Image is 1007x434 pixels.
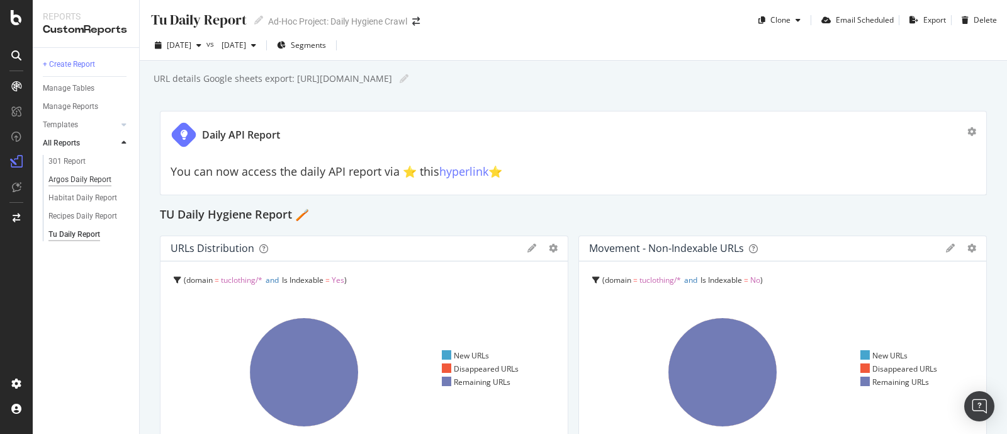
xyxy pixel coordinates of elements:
span: vs [206,38,217,49]
span: 2025 Oct. 2nd [167,40,191,50]
span: No [750,275,760,285]
button: [DATE] [150,35,206,55]
button: Clone [753,10,806,30]
div: Remaining URLs [442,377,511,387]
a: Recipes Daily Report [48,210,130,223]
div: Templates [43,118,78,132]
div: Export [923,14,946,25]
div: gear [967,244,976,253]
i: Edit report name [400,74,408,83]
a: Tu Daily Report [48,228,130,241]
a: 301 Report [48,155,130,168]
a: All Reports [43,137,118,150]
span: Segments [291,40,326,50]
div: Remaining URLs [860,377,930,387]
span: = [325,275,330,285]
div: arrow-right-arrow-left [412,17,420,26]
div: Recipes Daily Report [48,210,117,223]
a: Templates [43,118,118,132]
div: Disappeared URLs [860,363,938,374]
button: Delete [957,10,997,30]
div: All Reports [43,137,80,150]
a: Manage Tables [43,82,130,95]
a: + Create Report [43,58,130,71]
div: gear [967,127,976,136]
div: Daily API ReportYou can now access the daily API report via ⭐️ thishyperlink⭐️ [160,111,987,195]
div: Daily API Report [202,128,280,142]
button: Segments [272,35,331,55]
div: New URLs [442,350,490,361]
a: hyperlink [439,164,488,179]
span: domain [186,275,213,285]
h2: You can now access the daily API report via ⭐️ this ⭐️ [171,166,976,178]
a: Argos Daily Report [48,173,130,186]
h2: TU Daily Hygiene Report 🪥 [160,205,309,226]
div: Delete [974,14,997,25]
span: tuclothing/* [221,275,262,285]
div: Disappeared URLs [442,363,519,374]
div: Habitat Daily Report [48,191,117,205]
a: Manage Reports [43,100,130,113]
div: Argos Daily Report [48,173,111,186]
span: = [744,275,748,285]
div: Clone [770,14,790,25]
div: CustomReports [43,23,129,37]
button: [DATE] [217,35,261,55]
button: Export [904,10,946,30]
span: and [266,275,279,285]
div: URL details Google sheets export: [URL][DOMAIN_NAME] [152,72,392,85]
span: tuclothing/* [639,275,681,285]
span: 2025 Sep. 4th [217,40,246,50]
div: Manage Reports [43,100,98,113]
span: and [684,275,697,285]
div: Tu Daily Report [48,228,100,241]
div: gear [549,244,558,253]
span: = [633,275,638,285]
div: TU Daily Hygiene Report 🪥 [160,205,987,226]
a: Habitat Daily Report [48,191,130,205]
div: URLs Distribution [171,242,254,254]
div: New URLs [860,350,908,361]
div: 301 Report [48,155,86,168]
span: Is Indexable [282,275,323,285]
span: Yes [332,275,344,285]
div: Tu Daily Report [150,10,247,30]
span: domain [605,275,631,285]
div: Open Intercom Messenger [964,391,994,421]
div: Email Scheduled [836,14,894,25]
div: Reports [43,10,129,23]
span: = [215,275,219,285]
div: + Create Report [43,58,95,71]
div: Ad-Hoc Project: Daily Hygiene Crawl [268,15,407,28]
div: Manage Tables [43,82,94,95]
button: Email Scheduled [816,10,894,30]
i: Edit report name [254,16,263,25]
span: Is Indexable [700,275,742,285]
div: Movement - non-indexable URLs [589,242,744,254]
